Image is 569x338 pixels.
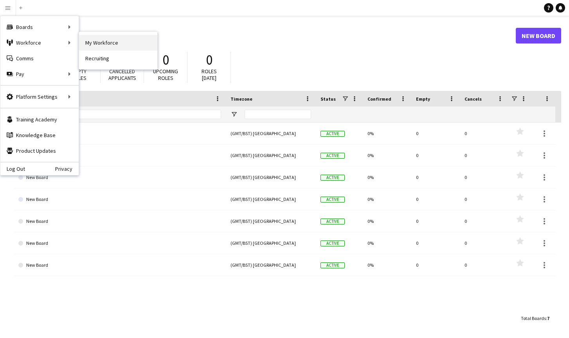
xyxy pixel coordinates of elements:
[226,210,316,232] div: (GMT/BST) [GEOGRAPHIC_DATA]
[0,66,79,82] div: Pay
[321,96,336,102] span: Status
[108,68,136,81] span: Cancelled applicants
[18,123,221,145] a: client x
[0,51,79,66] a: Comms
[411,166,460,188] div: 0
[460,166,508,188] div: 0
[411,254,460,276] div: 0
[363,188,411,210] div: 0%
[416,96,430,102] span: Empty
[18,210,221,232] a: New Board
[0,112,79,127] a: Training Academy
[202,68,217,81] span: Roles [DATE]
[363,145,411,166] div: 0%
[206,51,212,69] span: 0
[411,210,460,232] div: 0
[460,210,508,232] div: 0
[321,219,345,224] span: Active
[245,110,311,119] input: Timezone Filter Input
[226,123,316,144] div: (GMT/BST) [GEOGRAPHIC_DATA]
[18,145,221,166] a: New Board
[226,145,316,166] div: (GMT/BST) [GEOGRAPHIC_DATA]
[465,96,482,102] span: Cancels
[226,232,316,254] div: (GMT/BST) [GEOGRAPHIC_DATA]
[0,143,79,159] a: Product Updates
[230,111,238,118] button: Open Filter Menu
[321,175,345,181] span: Active
[363,232,411,254] div: 0%
[226,188,316,210] div: (GMT/BST) [GEOGRAPHIC_DATA]
[226,166,316,188] div: (GMT/BST) [GEOGRAPHIC_DATA]
[367,96,391,102] span: Confirmed
[226,254,316,276] div: (GMT/BST) [GEOGRAPHIC_DATA]
[460,232,508,254] div: 0
[79,51,157,66] a: Recruiting
[0,127,79,143] a: Knowledge Base
[0,35,79,51] div: Workforce
[460,188,508,210] div: 0
[547,315,549,321] span: 7
[411,145,460,166] div: 0
[460,254,508,276] div: 0
[18,188,221,210] a: New Board
[162,51,169,69] span: 0
[321,240,345,246] span: Active
[411,232,460,254] div: 0
[55,166,79,172] a: Privacy
[460,145,508,166] div: 0
[521,311,549,326] div: :
[0,89,79,105] div: Platform Settings
[411,188,460,210] div: 0
[321,262,345,268] span: Active
[460,123,508,144] div: 0
[321,153,345,159] span: Active
[521,315,546,321] span: Total Boards
[0,166,25,172] a: Log Out
[0,19,79,35] div: Boards
[18,232,221,254] a: New Board
[32,110,221,119] input: Board name Filter Input
[18,166,221,188] a: New Board
[363,123,411,144] div: 0%
[153,68,178,81] span: Upcoming roles
[363,210,411,232] div: 0%
[321,197,345,202] span: Active
[14,30,516,42] h1: Boards
[321,131,345,137] span: Active
[411,123,460,144] div: 0
[230,96,252,102] span: Timezone
[79,35,157,51] a: My Workforce
[516,28,561,43] a: New Board
[363,254,411,276] div: 0%
[363,166,411,188] div: 0%
[18,254,221,276] a: New Board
